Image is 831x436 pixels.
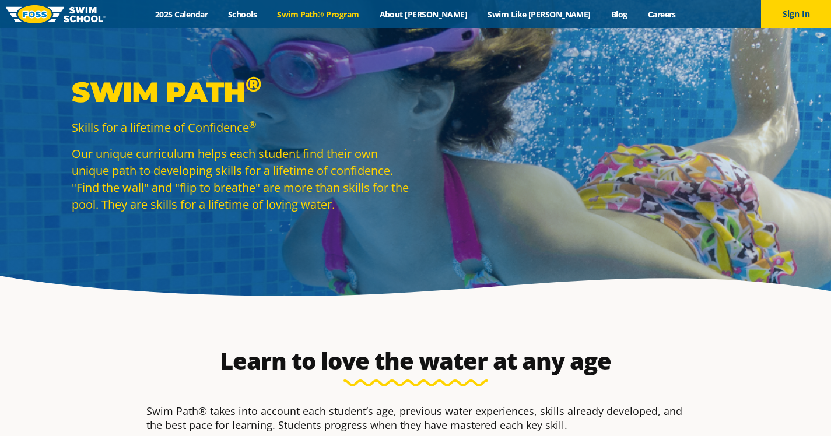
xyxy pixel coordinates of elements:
a: About [PERSON_NAME] [369,9,478,20]
a: Careers [637,9,686,20]
p: Swim Path [72,75,410,110]
a: 2025 Calendar [145,9,218,20]
a: Blog [601,9,637,20]
sup: ® [249,118,256,130]
a: Schools [218,9,267,20]
img: FOSS Swim School Logo [6,5,106,23]
h2: Learn to love the water at any age [141,347,691,375]
p: Skills for a lifetime of Confidence [72,119,410,136]
sup: ® [246,71,261,97]
p: Our unique curriculum helps each student find their own unique path to developing skills for a li... [72,145,410,213]
p: Swim Path® takes into account each student’s age, previous water experiences, skills already deve... [146,404,685,432]
a: Swim Like [PERSON_NAME] [478,9,601,20]
a: Swim Path® Program [267,9,369,20]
